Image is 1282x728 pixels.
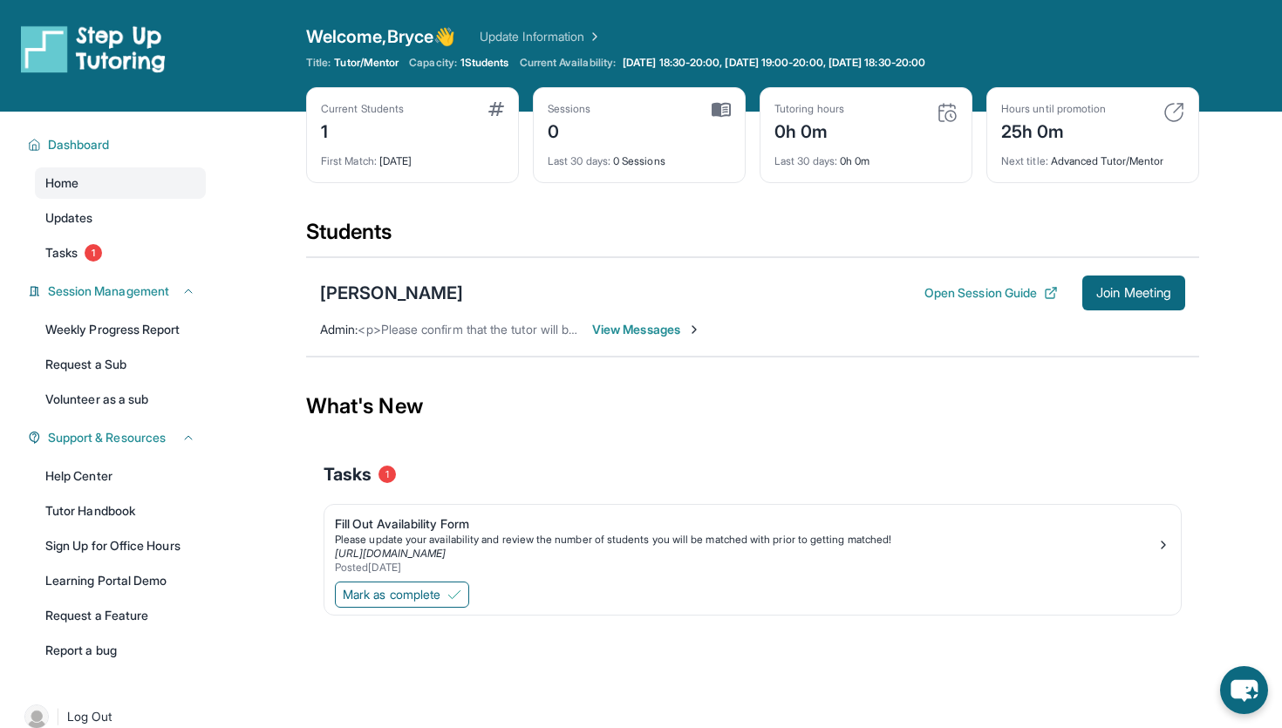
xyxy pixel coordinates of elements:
[41,429,195,446] button: Support & Resources
[548,102,591,116] div: Sessions
[335,515,1156,533] div: Fill Out Availability Form
[321,144,504,168] div: [DATE]
[488,102,504,116] img: card
[687,323,701,337] img: Chevron-Right
[409,56,457,70] span: Capacity:
[324,505,1181,578] a: Fill Out Availability FormPlease update your availability and review the number of students you w...
[447,588,461,602] img: Mark as complete
[623,56,925,70] span: [DATE] 18:30-20:00, [DATE] 19:00-20:00, [DATE] 18:30-20:00
[1096,288,1171,298] span: Join Meeting
[774,144,958,168] div: 0h 0m
[1001,116,1106,144] div: 25h 0m
[35,530,206,561] a: Sign Up for Office Hours
[306,218,1199,256] div: Students
[35,314,206,345] a: Weekly Progress Report
[320,281,463,305] div: [PERSON_NAME]
[1001,102,1106,116] div: Hours until promotion
[306,56,331,70] span: Title:
[334,56,399,70] span: Tutor/Mentor
[306,368,1199,445] div: What's New
[378,466,396,483] span: 1
[48,429,166,446] span: Support & Resources
[1001,144,1184,168] div: Advanced Tutor/Mentor
[35,565,206,596] a: Learning Portal Demo
[56,706,60,727] span: |
[321,154,377,167] span: First Match :
[48,282,169,300] span: Session Management
[324,462,372,486] span: Tasks
[321,116,404,144] div: 1
[592,321,701,338] span: View Messages
[358,322,987,337] span: <p>Please confirm that the tutor will be able to attend your first assigned meeting time before j...
[924,284,1058,302] button: Open Session Guide
[335,582,469,608] button: Mark as complete
[480,28,602,45] a: Update Information
[35,202,206,234] a: Updates
[45,244,78,262] span: Tasks
[67,708,113,725] span: Log Out
[343,586,440,603] span: Mark as complete
[35,460,206,492] a: Help Center
[619,56,929,70] a: [DATE] 18:30-20:00, [DATE] 19:00-20:00, [DATE] 18:30-20:00
[712,102,731,118] img: card
[35,167,206,199] a: Home
[41,136,195,153] button: Dashboard
[584,28,602,45] img: Chevron Right
[35,635,206,666] a: Report a bug
[35,495,206,527] a: Tutor Handbook
[335,533,1156,547] div: Please update your availability and review the number of students you will be matched with prior ...
[35,384,206,415] a: Volunteer as a sub
[35,600,206,631] a: Request a Feature
[41,282,195,300] button: Session Management
[45,174,78,192] span: Home
[774,154,837,167] span: Last 30 days :
[548,116,591,144] div: 0
[306,24,455,49] span: Welcome, Bryce 👋
[548,154,610,167] span: Last 30 days :
[48,136,110,153] span: Dashboard
[460,56,509,70] span: 1 Students
[85,244,102,262] span: 1
[45,209,93,227] span: Updates
[1220,666,1268,714] button: chat-button
[35,237,206,269] a: Tasks1
[548,144,731,168] div: 0 Sessions
[35,349,206,380] a: Request a Sub
[320,322,358,337] span: Admin :
[335,547,446,560] a: [URL][DOMAIN_NAME]
[774,116,844,144] div: 0h 0m
[1001,154,1048,167] span: Next title :
[1163,102,1184,123] img: card
[774,102,844,116] div: Tutoring hours
[520,56,616,70] span: Current Availability:
[335,561,1156,575] div: Posted [DATE]
[321,102,404,116] div: Current Students
[1082,276,1185,310] button: Join Meeting
[937,102,958,123] img: card
[21,24,166,73] img: logo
